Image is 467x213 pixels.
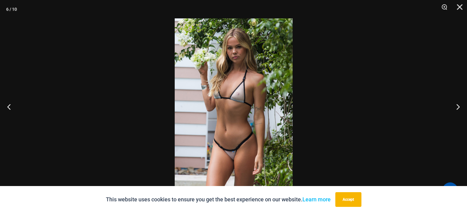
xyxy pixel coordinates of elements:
p: This website uses cookies to ensure you get the best experience on our website. [106,195,331,204]
button: Next [444,91,467,122]
img: Trade Winds IvoryInk 317 Top 469 Thong 01 [175,18,293,195]
button: Accept [335,192,361,207]
div: 6 / 10 [6,5,17,14]
a: Learn more [302,196,331,203]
